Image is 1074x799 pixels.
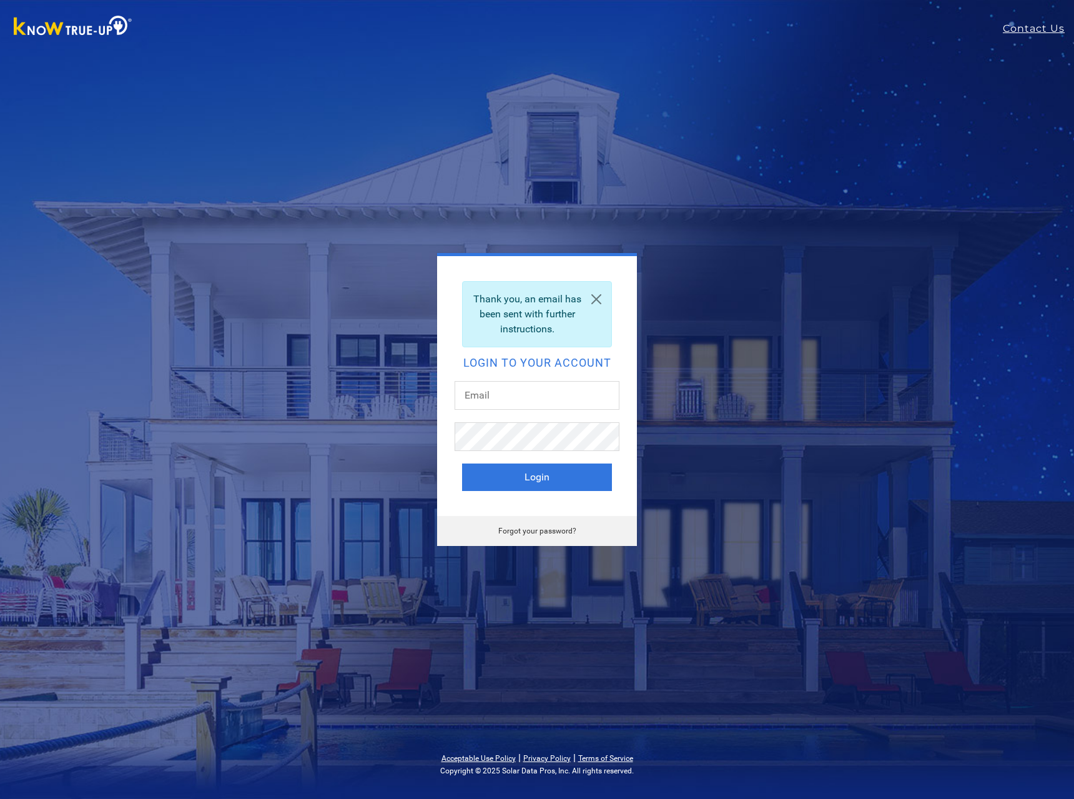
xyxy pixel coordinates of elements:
[441,754,516,763] a: Acceptable Use Policy
[518,752,521,763] span: |
[7,13,139,41] img: Know True-Up
[455,381,619,410] input: Email
[462,281,612,347] div: Thank you, an email has been sent with further instructions.
[573,752,576,763] span: |
[523,754,571,763] a: Privacy Policy
[462,357,612,369] h2: Login to your account
[578,754,633,763] a: Terms of Service
[581,282,611,317] a: Close
[1003,21,1074,36] a: Contact Us
[462,464,612,491] button: Login
[498,527,576,535] a: Forgot your password?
